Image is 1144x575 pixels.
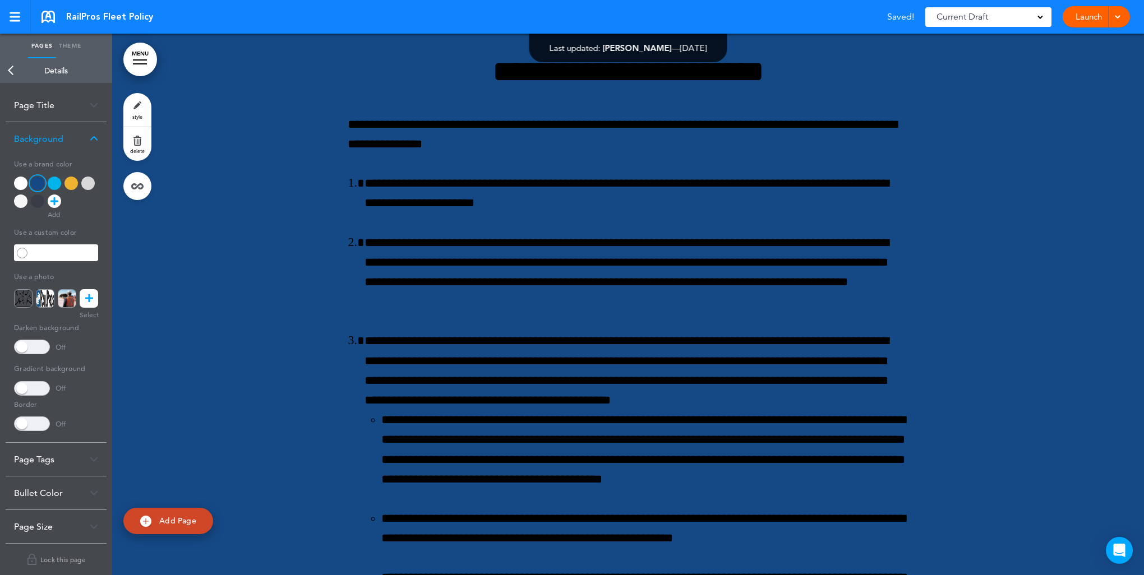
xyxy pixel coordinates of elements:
[90,456,98,462] img: arrow-down@2x.png
[1071,6,1106,27] a: Launch
[90,523,98,530] img: arrow-down@2x.png
[90,136,98,142] img: arrow-down@2x.png
[56,34,84,58] a: Theme
[6,476,107,509] div: Bullet Color
[603,43,672,53] span: [PERSON_NAME]
[6,544,107,575] a: Lock this page
[6,122,107,155] div: Background
[14,268,98,284] h5: Use a photo
[6,89,107,122] div: Page Title
[36,289,54,308] img: 1754005215077-1.png
[6,443,107,476] div: Page Tags
[56,384,66,392] div: Off
[123,508,213,534] a: Add Page
[680,43,707,53] span: [DATE]
[14,360,98,375] h5: Gradient background
[140,516,151,527] img: add.svg
[132,113,142,120] span: style
[887,12,914,21] span: Saved!
[90,490,98,496] img: arrow-down@2x.png
[14,319,98,335] h5: Darken background
[159,516,196,526] span: Add Page
[14,289,33,308] img: 1754005355334-1.png
[130,147,145,154] span: delete
[14,155,98,171] h5: Use a brand color
[123,93,151,127] a: style
[14,224,98,239] h5: Use a custom color
[550,43,601,53] span: Last updated:
[550,44,707,52] div: —
[1106,537,1133,564] div: Open Intercom Messenger
[90,102,98,108] img: arrow-down@2x.png
[56,420,66,428] div: Off
[937,9,988,25] span: Current Draft
[123,43,157,76] a: MENU
[56,344,66,351] div: Off
[66,11,153,23] span: RailPros Fleet Policy
[6,510,107,543] div: Page Size
[58,289,76,308] img: 1747363300548-Engineering1.png
[26,552,38,567] img: lock.svg
[123,127,151,161] a: delete
[28,34,56,58] a: Pages
[14,396,98,411] h5: Border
